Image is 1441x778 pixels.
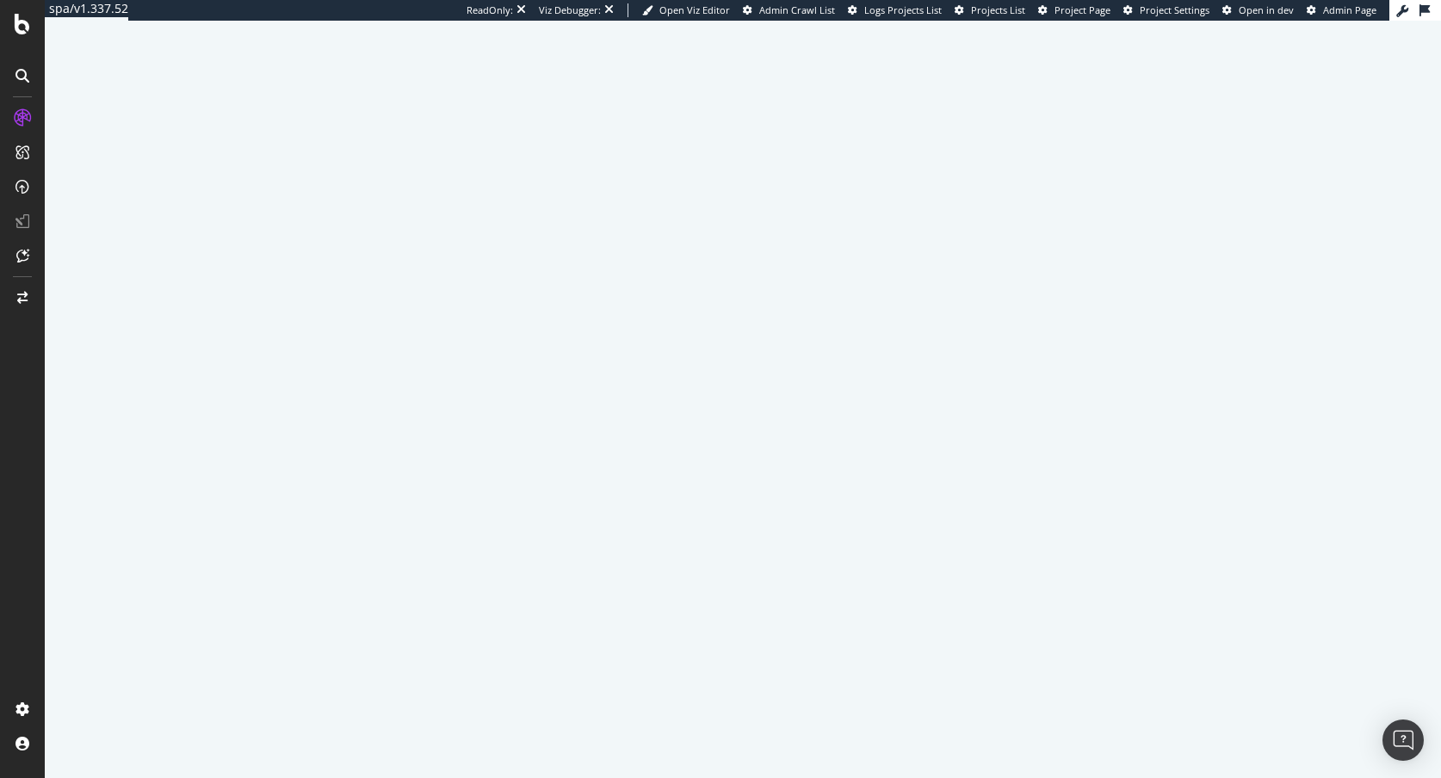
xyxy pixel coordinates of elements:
span: Admin Crawl List [759,3,835,16]
span: Logs Projects List [864,3,942,16]
span: Project Settings [1140,3,1209,16]
a: Open Viz Editor [642,3,730,17]
span: Project Page [1054,3,1110,16]
a: Logs Projects List [848,3,942,17]
div: animation [681,355,805,417]
span: Open Viz Editor [659,3,730,16]
span: Projects List [971,3,1025,16]
div: Open Intercom Messenger [1382,719,1424,761]
div: ReadOnly: [467,3,513,17]
a: Project Page [1038,3,1110,17]
a: Admin Crawl List [743,3,835,17]
a: Project Settings [1123,3,1209,17]
span: Admin Page [1323,3,1376,16]
span: Open in dev [1239,3,1294,16]
div: Viz Debugger: [539,3,601,17]
a: Admin Page [1307,3,1376,17]
a: Projects List [955,3,1025,17]
a: Open in dev [1222,3,1294,17]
